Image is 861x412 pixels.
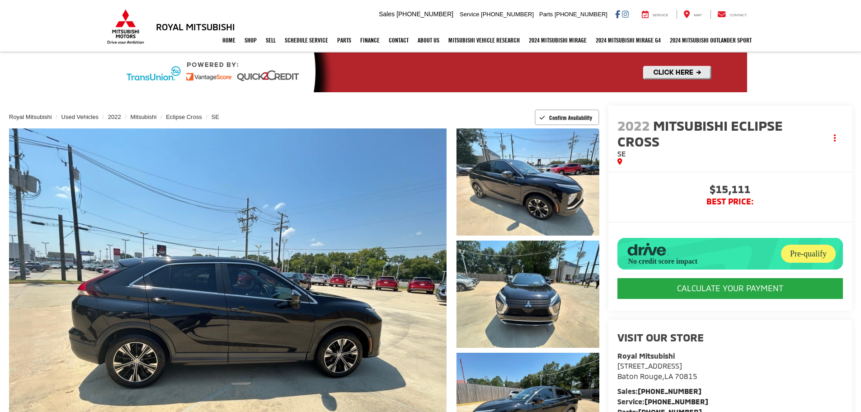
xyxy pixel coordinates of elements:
[617,351,675,360] strong: Royal Mitsubishi
[617,278,843,299] : CALCULATE YOUR PAYMENT
[617,197,843,206] span: BEST PRICE:
[535,109,599,125] button: Confirm Availability
[396,10,453,18] span: [PHONE_NUMBER]
[617,397,708,406] strong: Service:
[675,372,697,380] span: 70815
[729,13,747,17] span: Contact
[108,114,121,120] a: 2022
[834,134,836,142] span: dropdown dots
[524,29,591,52] a: 2024 Mitsubishi Mirage
[333,29,356,52] a: Parts: Opens in a new tab
[645,397,708,406] a: [PHONE_NUMBER]
[617,149,626,158] span: SE
[617,331,843,343] h2: Visit our Store
[456,241,599,348] a: Expand Photo 2
[460,11,479,18] span: Service
[481,11,534,18] span: [PHONE_NUMBER]
[827,130,843,146] button: Actions
[455,127,600,237] img: 2022 Mitsubishi Eclipse Cross SE
[694,13,701,17] span: Map
[617,361,697,380] a: [STREET_ADDRESS] Baton Rouge,LA 70815
[664,372,673,380] span: LA
[617,372,662,380] span: Baton Rouge
[455,239,600,349] img: 2022 Mitsubishi Eclipse Cross SE
[591,29,665,52] a: 2024 Mitsubishi Mirage G4
[539,11,553,18] span: Parts
[114,52,747,92] img: Quick2Credit
[9,114,52,120] a: Royal Mitsubishi
[384,29,413,52] a: Contact
[635,10,675,19] a: Service
[413,29,444,52] a: About Us
[555,11,607,18] span: [PHONE_NUMBER]
[105,9,146,44] img: Mitsubishi
[677,10,708,19] a: Map
[166,114,202,120] a: Eclipse Cross
[379,10,395,18] span: Sales
[710,10,754,19] a: Contact
[61,114,99,120] a: Used Vehicles
[617,117,783,149] span: Mitsubishi Eclipse Cross
[356,29,384,52] a: Finance
[617,387,701,395] strong: Sales:
[156,22,235,32] h3: Royal Mitsubishi
[212,114,219,120] a: SE
[444,29,524,52] a: Mitsubishi Vehicle Research
[622,10,629,18] a: Instagram: Click to visit our Instagram page
[617,361,682,370] span: [STREET_ADDRESS]
[617,184,843,197] span: $15,111
[261,29,280,52] a: Sell
[653,13,668,17] span: Service
[280,29,333,52] a: Schedule Service
[615,10,620,18] a: Facebook: Click to visit our Facebook page
[240,29,261,52] a: Shop
[665,29,756,52] a: 2024 Mitsubishi Outlander SPORT
[131,114,157,120] a: Mitsubishi
[638,387,701,395] a: [PHONE_NUMBER]
[456,128,599,236] a: Expand Photo 1
[617,372,697,380] span: ,
[617,117,650,133] span: 2022
[218,29,240,52] a: Home
[549,114,592,121] span: Confirm Availability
